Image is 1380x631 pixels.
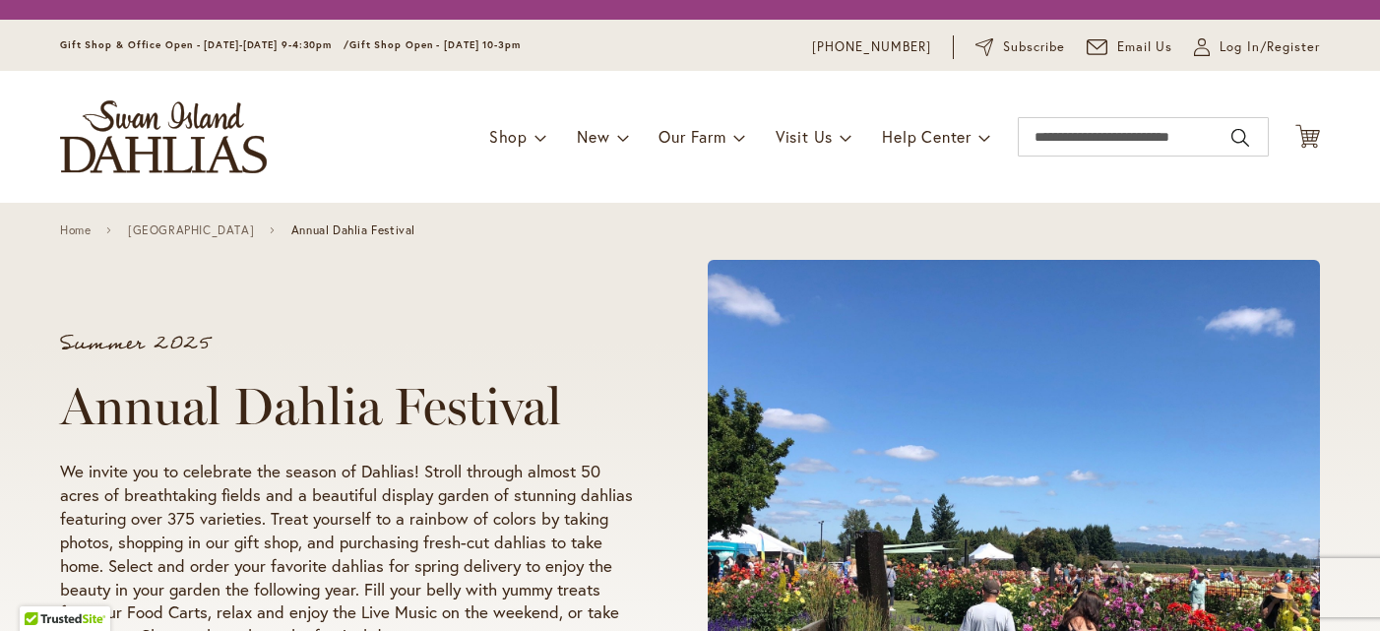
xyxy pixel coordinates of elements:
[1194,37,1320,57] a: Log In/Register
[60,334,633,353] p: Summer 2025
[60,223,91,237] a: Home
[60,377,633,436] h1: Annual Dahlia Festival
[776,126,833,147] span: Visit Us
[489,126,528,147] span: Shop
[128,223,254,237] a: [GEOGRAPHIC_DATA]
[975,37,1065,57] a: Subscribe
[1003,37,1065,57] span: Subscribe
[577,126,609,147] span: New
[882,126,972,147] span: Help Center
[1117,37,1173,57] span: Email Us
[1231,122,1249,154] button: Search
[349,38,521,51] span: Gift Shop Open - [DATE] 10-3pm
[291,223,415,237] span: Annual Dahlia Festival
[812,37,931,57] a: [PHONE_NUMBER]
[60,100,267,173] a: store logo
[1220,37,1320,57] span: Log In/Register
[60,38,349,51] span: Gift Shop & Office Open - [DATE]-[DATE] 9-4:30pm /
[659,126,725,147] span: Our Farm
[1087,37,1173,57] a: Email Us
